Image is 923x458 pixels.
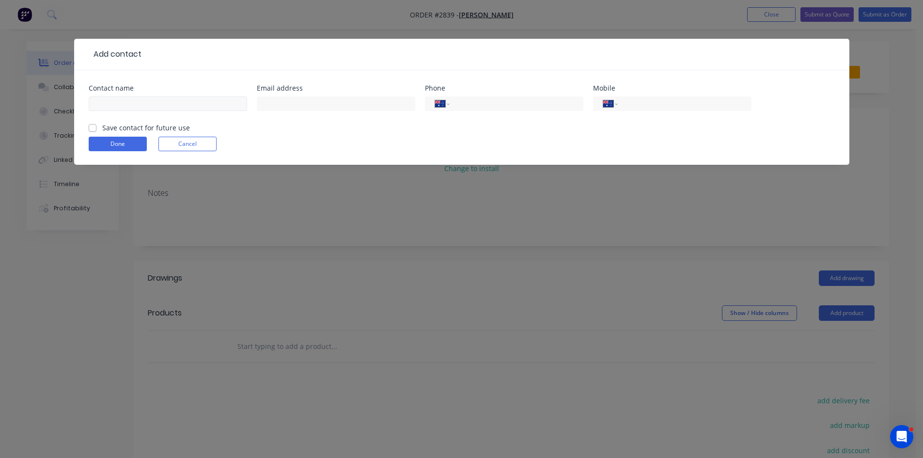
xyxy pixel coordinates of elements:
[89,85,247,92] div: Contact name
[89,137,147,151] button: Done
[102,123,190,133] label: Save contact for future use
[89,48,141,60] div: Add contact
[890,425,913,448] iframe: Intercom live chat
[593,85,751,92] div: Mobile
[425,85,583,92] div: Phone
[257,85,415,92] div: Email address
[158,137,217,151] button: Cancel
